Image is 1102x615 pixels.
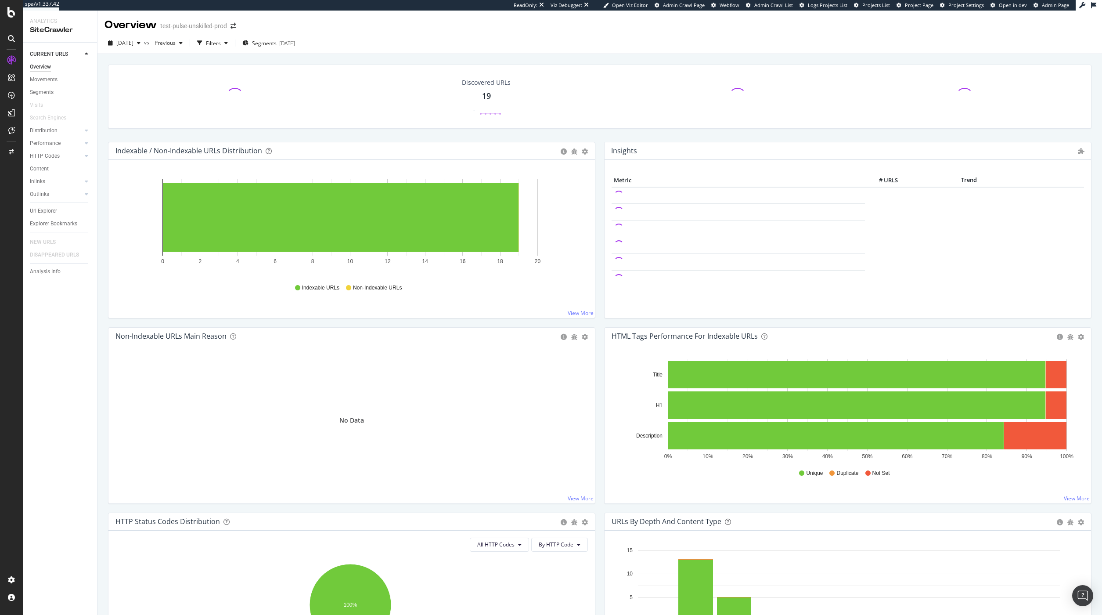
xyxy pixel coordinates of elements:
i: Admin [1078,148,1084,154]
span: Non-Indexable URLs [353,284,402,292]
text: 90% [1022,453,1032,459]
a: Outlinks [30,190,82,199]
a: View More [1064,495,1090,502]
a: Project Page [897,2,933,9]
text: H1 [656,402,663,409]
text: 12 [385,258,391,264]
div: Segments [30,88,54,97]
div: Analytics [30,18,90,25]
span: Segments [252,40,277,47]
a: Movements [30,75,91,84]
a: Search Engines [30,113,75,123]
div: bug [571,519,577,525]
a: Project Settings [940,2,984,9]
div: HTTP Codes [30,152,60,161]
a: Open in dev [990,2,1027,9]
div: HTTP Status Codes Distribution [115,517,220,526]
div: arrow-right-arrow-left [230,23,236,29]
span: Webflow [720,2,739,8]
span: Project Settings [948,2,984,8]
div: bug [571,334,577,340]
button: [DATE] [104,36,144,50]
a: Logs Projects List [799,2,847,9]
span: All HTTP Codes [477,541,515,548]
div: Content [30,164,49,174]
a: View More [568,309,594,317]
span: By HTTP Code [539,541,573,548]
text: 10% [702,453,713,459]
a: Url Explorer [30,206,91,216]
text: 100% [344,602,357,608]
text: Title [653,372,663,378]
div: circle-info [561,519,567,525]
div: bug [1067,334,1073,340]
text: 100% [1060,453,1073,459]
div: Viz Debugger: [551,2,582,9]
a: Projects List [854,2,890,9]
div: circle-info [561,334,567,340]
a: Webflow [711,2,739,9]
text: 60% [902,453,912,459]
text: 80% [982,453,992,459]
span: Indexable URLs [302,284,339,292]
div: Filters [206,40,221,47]
div: Url Explorer [30,206,57,216]
a: Performance [30,139,82,148]
text: 8 [311,258,314,264]
div: URLs by Depth and Content Type [612,517,721,526]
svg: A chart. [115,174,585,276]
div: Indexable / Non-Indexable URLs Distribution [115,146,262,155]
th: Trend [900,174,1038,187]
a: View More [568,495,594,502]
button: Segments[DATE] [239,36,299,50]
text: 40% [822,453,833,459]
div: Performance [30,139,61,148]
span: vs [144,39,151,46]
th: # URLS [865,174,900,187]
div: Analysis Info [30,267,61,276]
button: By HTTP Code [531,538,588,552]
text: 10 [347,258,353,264]
span: Project Page [905,2,933,8]
div: Overview [104,18,157,33]
div: Explorer Bookmarks [30,219,77,228]
div: gear [1078,334,1084,340]
text: 5 [630,594,633,601]
div: Search Engines [30,113,66,123]
text: 2 [199,258,202,264]
text: 15 [627,547,633,553]
span: Logs Projects List [808,2,847,8]
a: Analysis Info [30,267,91,276]
text: 70% [942,453,952,459]
text: 4 [236,258,239,264]
text: 50% [862,453,872,459]
span: Admin Crawl List [754,2,793,8]
div: DISAPPEARED URLS [30,250,79,260]
div: NEW URLS [30,238,56,247]
button: Previous [151,36,186,50]
a: Admin Crawl List [746,2,793,9]
div: gear [582,519,588,525]
a: DISAPPEARED URLS [30,250,88,260]
a: Admin Crawl Page [655,2,705,9]
a: Inlinks [30,177,82,186]
span: Admin Crawl Page [663,2,705,8]
span: Unique [806,470,823,477]
div: ReadOnly: [514,2,537,9]
div: bug [1067,519,1073,525]
div: gear [1078,519,1084,525]
a: Open Viz Editor [603,2,648,9]
div: 19 [482,90,491,102]
div: No Data [339,416,364,425]
button: Filters [194,36,231,50]
h4: Insights [611,145,637,157]
div: circle-info [1057,334,1063,340]
text: 18 [497,258,503,264]
text: 30% [782,453,793,459]
text: 0 [161,258,164,264]
a: NEW URLS [30,238,65,247]
div: - [473,107,475,114]
a: Overview [30,62,91,72]
div: bug [571,148,577,155]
